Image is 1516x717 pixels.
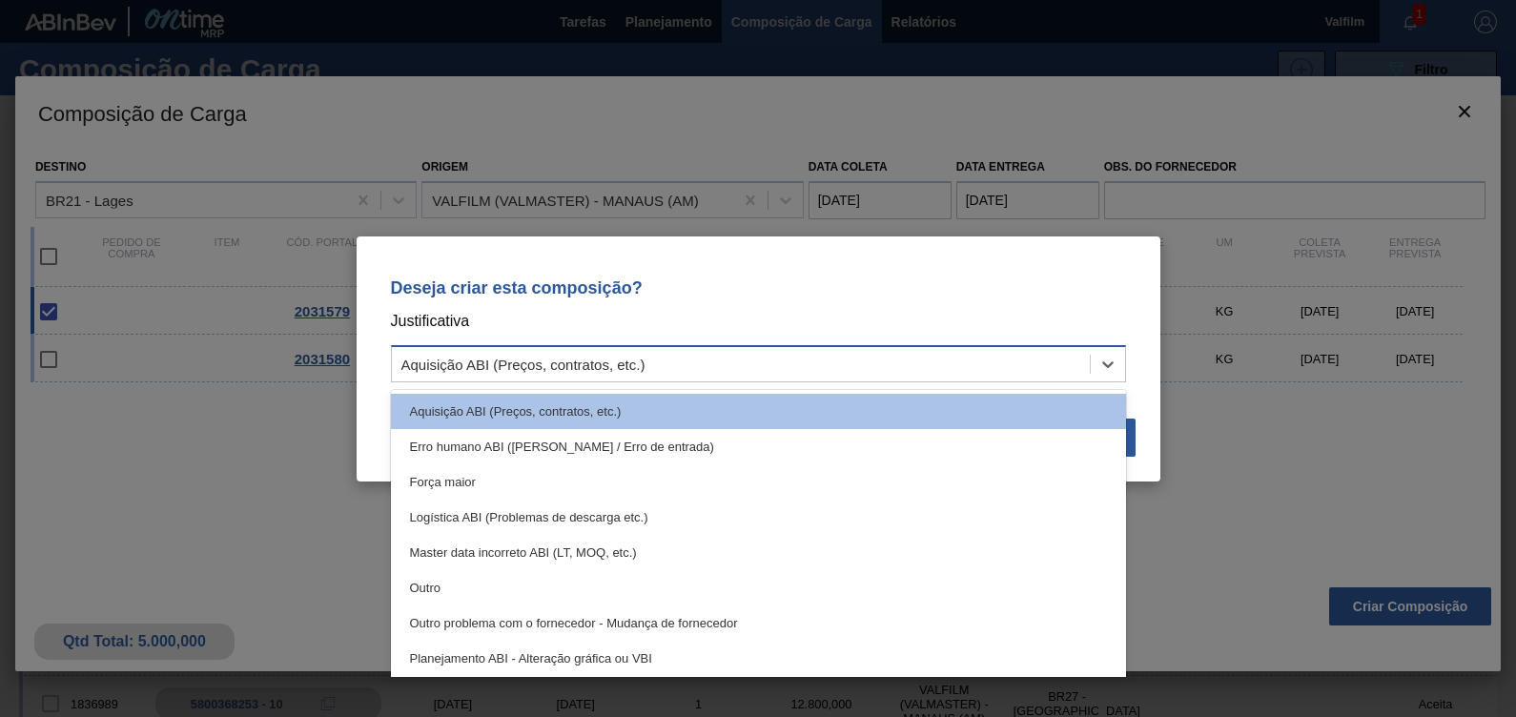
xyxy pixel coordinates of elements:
p: Deseja criar esta composição? [391,278,1126,297]
p: Justificativa [391,309,1126,334]
div: Outro [391,570,1126,605]
div: Aquisição ABI (Preços, contratos, etc.) [391,394,1126,429]
div: Força maior [391,464,1126,500]
div: Aquisição ABI (Preços, contratos, etc.) [401,356,645,372]
div: Master data incorreto ABI (LT, MOQ, etc.) [391,535,1126,570]
div: Outro problema com o fornecedor - Mudança de fornecedor [391,605,1126,641]
div: Erro humano ABI ([PERSON_NAME] / Erro de entrada) [391,429,1126,464]
div: Planejamento ABI - Alteração gráfica ou VBI [391,641,1126,676]
div: Logística ABI (Problemas de descarga etc.) [391,500,1126,535]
